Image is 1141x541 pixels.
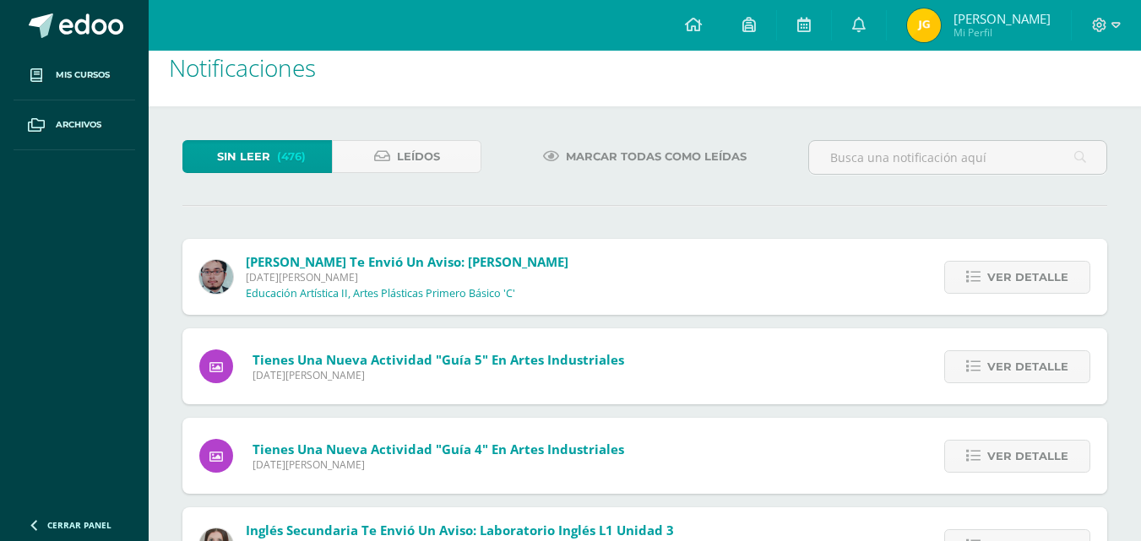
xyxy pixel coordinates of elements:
span: Tienes una nueva actividad "Guía 4" En Artes Industriales [253,441,624,457]
span: [PERSON_NAME] [954,10,1051,27]
span: (476) [277,141,306,172]
span: Leídos [397,141,440,172]
span: Ver detalle [987,351,1068,382]
span: [PERSON_NAME] te envió un aviso: [PERSON_NAME] [246,253,568,270]
span: Notificaciones [169,51,316,84]
a: Marcar todas como leídas [522,140,768,173]
a: Leídos [332,140,481,173]
a: Mis cursos [14,51,135,100]
a: Sin leer(476) [182,140,332,173]
span: Sin leer [217,141,270,172]
span: Mi Perfil [954,25,1051,40]
span: Ver detalle [987,262,1068,293]
p: Educación Artística II, Artes Plásticas Primero Básico 'C' [246,287,515,300]
img: 5fac68162d5e1b6fbd390a6ac50e103d.png [199,260,233,294]
span: Cerrar panel [47,519,111,531]
span: Tienes una nueva actividad "Guía 5" En Artes Industriales [253,351,624,368]
span: Mis cursos [56,68,110,82]
span: Inglés Secundaria te envió un aviso: Laboratorio Inglés L1 Unidad 3 [246,522,674,538]
span: [DATE][PERSON_NAME] [246,270,568,284]
span: [DATE][PERSON_NAME] [253,368,624,382]
input: Busca una notificación aquí [809,141,1106,174]
span: [DATE][PERSON_NAME] [253,457,624,472]
img: 44b7314937dcab5c0bab56c489fb6ff9.png [907,8,941,42]
a: Archivos [14,100,135,150]
span: Ver detalle [987,441,1068,472]
span: Marcar todas como leídas [566,141,747,172]
span: Archivos [56,118,101,132]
